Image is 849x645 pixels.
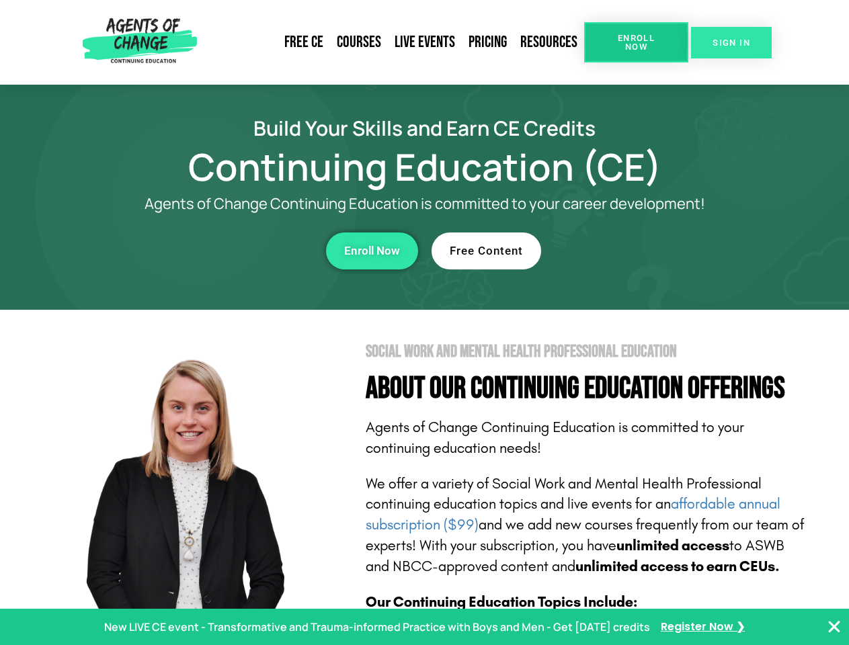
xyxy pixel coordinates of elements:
span: Enroll Now [344,245,400,257]
a: Free CE [278,27,330,58]
h4: About Our Continuing Education Offerings [366,374,808,404]
a: Enroll Now [584,22,688,62]
h2: Build Your Skills and Earn CE Credits [42,118,808,138]
a: Register Now ❯ [661,617,745,637]
a: Live Events [388,27,462,58]
b: unlimited access to earn CEUs. [575,558,780,575]
b: Our Continuing Education Topics Include: [366,593,637,611]
button: Close Banner [826,619,842,635]
a: Free Content [432,232,541,269]
b: unlimited access [616,537,729,554]
p: New LIVE CE event - Transformative and Trauma-informed Practice with Boys and Men - Get [DATE] cr... [104,617,650,637]
a: SIGN IN [691,27,772,58]
span: Agents of Change Continuing Education is committed to your continuing education needs! [366,419,744,457]
span: Free Content [450,245,523,257]
a: Courses [330,27,388,58]
p: We offer a variety of Social Work and Mental Health Professional continuing education topics and ... [366,474,808,577]
h2: Social Work and Mental Health Professional Education [366,343,808,360]
span: Enroll Now [606,34,667,51]
nav: Menu [202,27,584,58]
h1: Continuing Education (CE) [42,151,808,182]
a: Pricing [462,27,514,58]
span: SIGN IN [713,38,750,47]
a: Enroll Now [326,232,418,269]
p: Agents of Change Continuing Education is committed to your career development! [95,196,754,212]
a: Resources [514,27,584,58]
